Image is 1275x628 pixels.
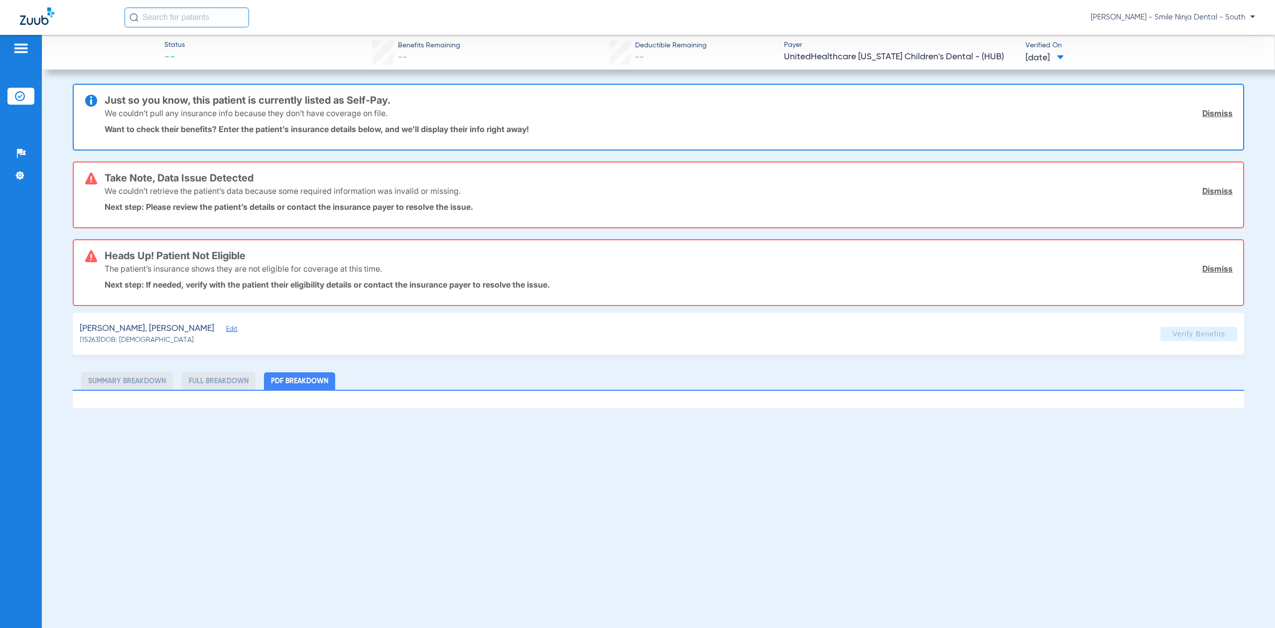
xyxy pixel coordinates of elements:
[85,95,97,107] img: info-icon
[105,186,461,196] p: We couldn’t retrieve the patient’s data because some required information was invalid or missing.
[20,7,54,25] img: Zuub Logo
[129,13,138,22] img: Search Icon
[81,372,173,390] li: Summary Breakdown
[105,264,382,274] p: The patient’s insurance shows they are not eligible for coverage at this time.
[105,95,1233,105] h3: Just so you know, this patient is currently listed as Self-Pay.
[105,251,1233,261] h3: Heads Up! Patient Not Eligible
[105,108,387,118] p: We couldn’t pull any insurance info because they don’t have coverage on file.
[80,335,194,345] span: (15263) DOB: [DEMOGRAPHIC_DATA]
[85,250,97,262] img: error-icon
[784,51,1017,63] span: UnitedHealthcare [US_STATE] Children's Dental - (HUB)
[1202,108,1233,118] a: Dismiss
[105,280,1233,290] p: Next step: If needed, verify with the patient their eligibility details or contact the insurance ...
[182,372,255,390] li: Full Breakdown
[1202,264,1233,274] a: Dismiss
[125,7,249,27] input: Search for patients
[105,202,1233,212] p: Next step: Please review the patient’s details or contact the insurance payer to resolve the issue.
[226,325,235,335] span: Edit
[164,51,185,65] span: --
[398,53,407,62] span: --
[85,172,97,184] img: error-icon
[635,53,644,62] span: --
[105,124,1233,134] p: Want to check their benefits? Enter the patient’s insurance details below, and we’ll display thei...
[264,372,335,390] li: PDF Breakdown
[1025,52,1064,64] span: [DATE]
[164,40,185,50] span: Status
[105,173,1233,183] h3: Take Note, Data Issue Detected
[1202,186,1233,196] a: Dismiss
[13,42,29,54] img: hamburger-icon
[1091,12,1255,22] span: [PERSON_NAME] - Smile Ninja Dental - South
[398,40,460,51] span: Benefits Remaining
[80,322,214,335] span: [PERSON_NAME], [PERSON_NAME]
[635,40,707,51] span: Deductible Remaining
[1025,40,1259,51] span: Verified On
[784,40,1017,50] span: Payer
